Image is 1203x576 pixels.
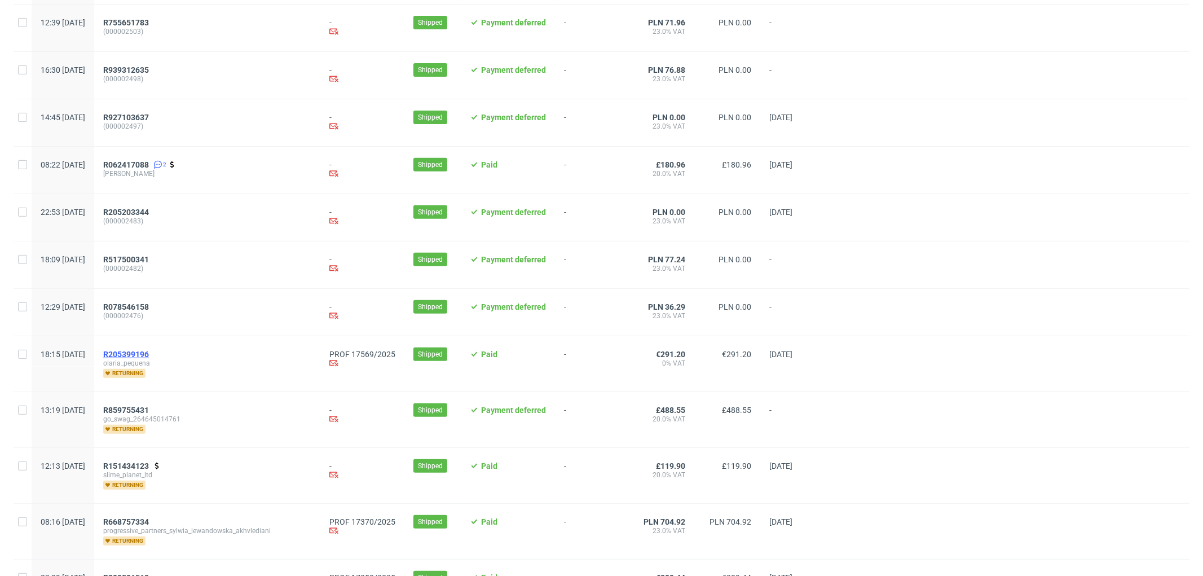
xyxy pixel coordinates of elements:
[769,255,812,275] span: -
[481,406,546,415] span: Payment deferred
[41,406,85,415] span: 13:19 [DATE]
[103,350,149,359] span: R205399196
[637,311,685,320] span: 23.0% VAT
[637,471,685,480] span: 20.0% VAT
[103,208,151,217] a: R205203344
[637,264,685,273] span: 23.0% VAT
[481,208,546,217] span: Payment deferred
[481,18,546,27] span: Payment deferred
[769,65,812,85] span: -
[418,160,443,170] span: Shipped
[564,65,619,85] span: -
[644,517,685,526] span: PLN 704.92
[481,65,546,74] span: Payment deferred
[769,160,792,169] span: [DATE]
[564,113,619,133] span: -
[329,461,395,481] div: -
[564,208,619,227] span: -
[769,517,792,526] span: [DATE]
[637,169,685,178] span: 20.0% VAT
[719,255,751,264] span: PLN 0.00
[769,302,812,322] span: -
[329,208,395,227] div: -
[103,406,149,415] span: R859755431
[656,160,685,169] span: £180.96
[329,65,395,85] div: -
[151,160,166,169] a: 2
[719,302,751,311] span: PLN 0.00
[769,406,812,434] span: -
[564,160,619,180] span: -
[103,160,149,169] span: R062417088
[103,415,311,424] span: go_swag_264645014761
[103,461,149,471] span: R151434123
[769,461,792,471] span: [DATE]
[103,517,151,526] a: R668757334
[103,217,311,226] span: (000002483)
[722,160,751,169] span: £180.96
[103,517,149,526] span: R668757334
[481,160,497,169] span: Paid
[329,350,395,359] a: PROF 17569/2025
[769,350,792,359] span: [DATE]
[722,350,751,359] span: €291.20
[418,517,443,527] span: Shipped
[481,302,546,311] span: Payment deferred
[329,113,395,133] div: -
[103,471,311,480] span: slime_planet_ltd
[648,65,685,74] span: PLN 76.88
[418,112,443,122] span: Shipped
[637,217,685,226] span: 23.0% VAT
[418,302,443,312] span: Shipped
[103,526,311,535] span: progressive_partners_sylwia_lewandowska_akhvlediani
[564,302,619,322] span: -
[418,461,443,471] span: Shipped
[103,359,311,368] span: olaria_pequena
[653,113,685,122] span: PLN 0.00
[103,255,151,264] a: R517500341
[481,113,546,122] span: Payment deferred
[653,208,685,217] span: PLN 0.00
[329,302,395,322] div: -
[41,517,85,526] span: 08:16 [DATE]
[329,406,395,425] div: -
[637,415,685,424] span: 20.0% VAT
[418,17,443,28] span: Shipped
[329,517,395,526] a: PROF 17370/2025
[103,311,311,320] span: (000002476)
[41,302,85,311] span: 12:29 [DATE]
[648,302,685,311] span: PLN 36.29
[481,350,497,359] span: Paid
[769,18,812,38] span: -
[103,481,146,490] span: returning
[103,18,151,27] a: R755651783
[103,169,311,178] span: [PERSON_NAME]
[564,406,619,434] span: -
[103,113,149,122] span: R927103637
[564,517,619,546] span: -
[103,208,149,217] span: R205203344
[418,405,443,415] span: Shipped
[103,264,311,273] span: (000002482)
[103,113,151,122] a: R927103637
[41,18,85,27] span: 12:39 [DATE]
[103,350,151,359] a: R205399196
[163,160,166,169] span: 2
[418,65,443,75] span: Shipped
[103,74,311,83] span: (000002498)
[103,65,151,74] a: R939312635
[656,350,685,359] span: €291.20
[648,255,685,264] span: PLN 77.24
[481,255,546,264] span: Payment deferred
[637,74,685,83] span: 23.0% VAT
[103,369,146,378] span: returning
[722,406,751,415] span: £488.55
[103,461,151,471] a: R151434123
[719,208,751,217] span: PLN 0.00
[656,406,685,415] span: £488.55
[637,359,685,368] span: 0% VAT
[329,160,395,180] div: -
[769,208,792,217] span: [DATE]
[41,255,85,264] span: 18:09 [DATE]
[103,302,149,311] span: R078546158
